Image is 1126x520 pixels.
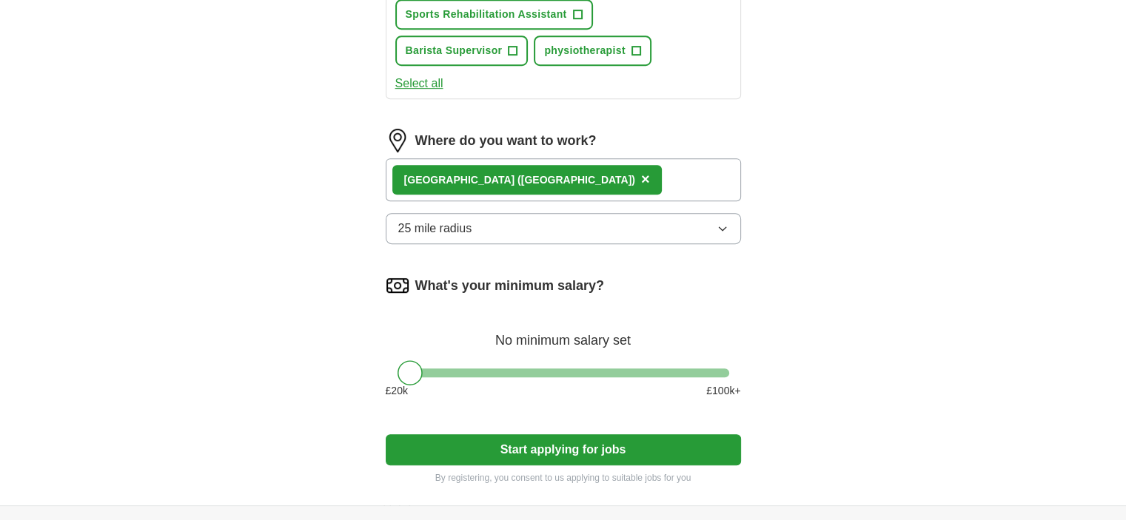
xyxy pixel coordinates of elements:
[395,36,529,66] button: Barista Supervisor
[641,169,650,191] button: ×
[386,434,741,465] button: Start applying for jobs
[641,171,650,187] span: ×
[404,174,515,186] strong: [GEOGRAPHIC_DATA]
[406,7,567,22] span: Sports Rehabilitation Assistant
[534,36,651,66] button: physiotherapist
[386,315,741,351] div: No minimum salary set
[517,174,635,186] span: ([GEOGRAPHIC_DATA])
[386,471,741,484] p: By registering, you consent to us applying to suitable jobs for you
[386,129,409,152] img: location.png
[415,276,604,296] label: What's your minimum salary?
[386,274,409,297] img: salary.png
[386,383,408,399] span: £ 20 k
[406,43,503,58] span: Barista Supervisor
[395,75,443,92] button: Select all
[544,43,626,58] span: physiotherapist
[706,383,740,399] span: £ 100 k+
[415,131,597,151] label: Where do you want to work?
[386,213,741,244] button: 25 mile radius
[398,220,472,237] span: 25 mile radius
